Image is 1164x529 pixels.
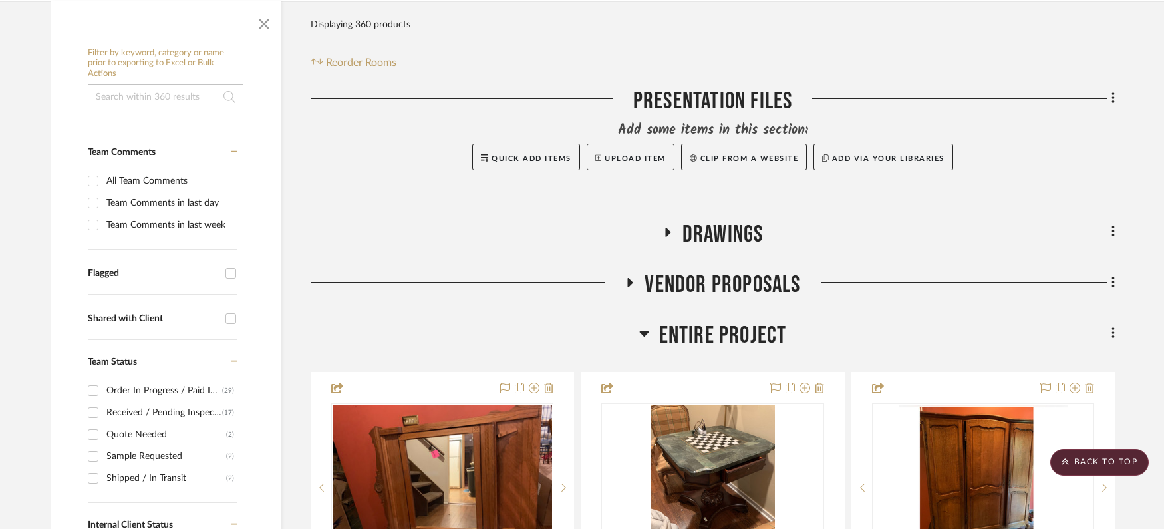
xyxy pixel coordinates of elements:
button: Add via your libraries [813,144,953,170]
span: Team Comments [88,148,156,157]
div: Order In Progress / Paid In Full w/ Freight, No Balance due [106,380,222,401]
span: Quick Add Items [492,155,571,162]
div: Add some items in this section: [311,121,1115,140]
button: Reorder Rooms [311,55,396,71]
div: (29) [222,380,234,401]
span: VENDOR PROPOSALS [645,271,800,299]
button: Clip from a website [681,144,807,170]
span: Team Status [88,357,137,367]
div: Quote Needed [106,424,226,445]
div: Shared with Client [88,313,219,325]
div: (2) [226,446,234,467]
div: (2) [226,424,234,445]
div: Received / Pending Inspection [106,402,222,423]
div: Displaying 360 products [311,11,410,38]
scroll-to-top-button: BACK TO TOP [1050,449,1149,476]
div: Shipped / In Transit [106,468,226,489]
button: Quick Add Items [472,144,580,170]
span: Entire Project [659,321,787,350]
button: Upload Item [587,144,674,170]
div: Flagged [88,268,219,279]
span: Reorder Rooms [326,55,396,71]
button: Close [251,8,277,35]
input: Search within 360 results [88,84,243,110]
div: All Team Comments [106,170,234,192]
div: (17) [222,402,234,423]
h6: Filter by keyword, category or name prior to exporting to Excel or Bulk Actions [88,48,243,79]
span: DRAWINGS [682,220,764,249]
div: Team Comments in last week [106,214,234,236]
div: (2) [226,468,234,489]
div: Sample Requested [106,446,226,467]
div: Team Comments in last day [106,192,234,214]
